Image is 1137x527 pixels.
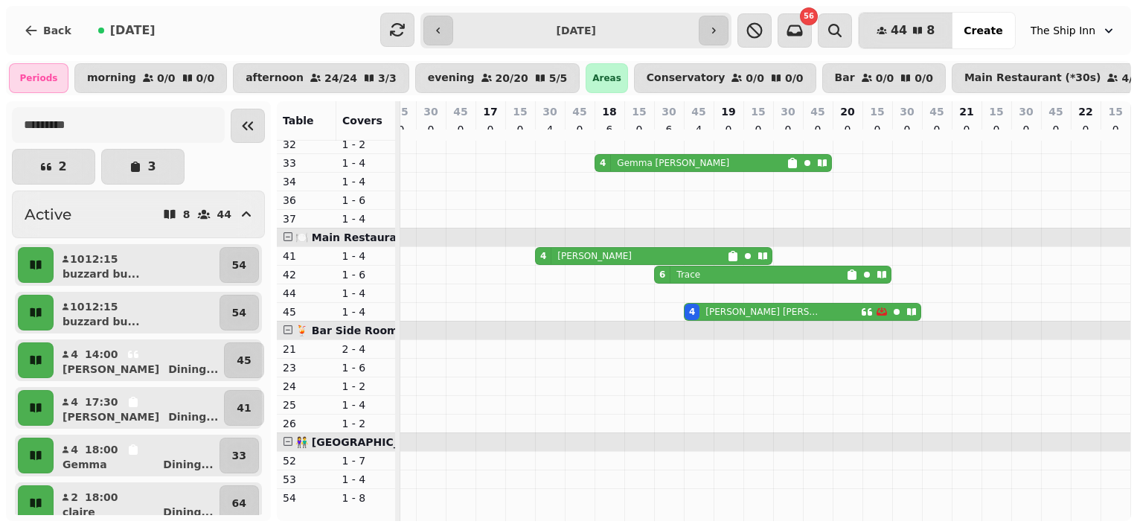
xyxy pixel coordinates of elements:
p: 0 [425,122,437,137]
button: 1012:15buzzard bu... [57,295,217,330]
p: buzzard bu... [63,266,139,281]
p: 3 / 3 [378,73,397,83]
button: 414:00[PERSON_NAME]Dining... [57,342,221,378]
p: 0 [395,122,407,137]
h2: Active [25,204,71,225]
p: 5 / 5 [549,73,568,83]
button: 3 [101,149,185,185]
p: 0 / 0 [876,73,894,83]
p: 2 - 4 [342,342,390,357]
p: 45 [1048,104,1063,119]
p: 6 [603,122,615,137]
p: [PERSON_NAME] [PERSON_NAME] [705,306,823,318]
p: 45 [691,104,705,119]
button: Bar0/00/0 [822,63,946,93]
p: 20 / 20 [496,73,528,83]
p: 18:00 [85,490,118,505]
p: 2 [58,161,66,173]
p: Gemma [PERSON_NAME] [617,157,729,169]
button: 448 [859,13,952,48]
p: Dining ... [163,505,213,520]
p: 0 [961,122,973,137]
button: [DATE] [86,13,167,48]
button: Create [952,13,1014,48]
p: Conservatory [647,72,726,84]
p: 45 [929,104,944,119]
p: 1 - 4 [342,211,390,226]
p: 0 [574,122,586,137]
p: 0 [782,122,794,137]
p: 30 [900,104,914,119]
p: 12:15 [85,252,118,266]
p: 1 - 6 [342,360,390,375]
p: 18:00 [85,442,118,457]
p: 1 - 2 [342,137,390,152]
p: 0 [633,122,645,137]
p: 0 [931,122,943,137]
p: 0 [1020,122,1032,137]
p: 15 [513,104,527,119]
button: 2 [12,149,95,185]
p: 52 [283,453,330,468]
p: 0 [842,122,853,137]
p: 24 [283,379,330,394]
p: 30 [1019,104,1033,119]
p: afternoon [246,72,304,84]
p: 45 [453,104,467,119]
button: morning0/00/0 [74,63,227,93]
p: 53 [283,472,330,487]
p: 20 [840,104,854,119]
p: 0 [752,122,764,137]
button: Active844 [12,191,265,238]
p: 24 / 24 [324,73,357,83]
p: 4 [544,122,556,137]
p: 32 [283,137,330,152]
p: 15 [632,104,646,119]
p: 34 [283,174,330,189]
p: 25 [283,397,330,412]
p: Dining ... [168,409,218,424]
button: Back [12,13,83,48]
button: 1012:15buzzard bu... [57,247,217,283]
div: 4 [600,157,606,169]
div: Periods [9,63,68,93]
p: 15 [394,104,408,119]
p: 1 - 6 [342,267,390,282]
p: 0 [990,122,1002,137]
p: 15 [870,104,884,119]
button: 54 [220,295,259,330]
span: Covers [342,115,382,127]
p: 26 [283,416,330,431]
p: 33 [283,156,330,170]
button: 418:00GemmaDining... [57,438,217,473]
p: 37 [283,211,330,226]
p: 2 [70,490,79,505]
div: 6 [659,269,665,281]
p: evening [428,72,475,84]
p: buzzard bu... [63,314,139,329]
p: 8 [183,209,190,220]
p: 1 - 4 [342,286,390,301]
span: [DATE] [110,25,156,36]
p: 3 [147,161,156,173]
p: 41 [237,400,251,415]
p: Dining ... [168,362,218,377]
p: 12:15 [85,299,118,314]
span: 🍽️ Main Restaurant (*40s) [295,231,448,243]
button: 218:00claireDining... [57,485,217,521]
p: 44 [283,286,330,301]
p: 1 - 8 [342,491,390,505]
button: The Ship Inn [1022,17,1125,44]
p: 36 [283,193,330,208]
p: 44 [217,209,231,220]
p: 54 [232,305,246,320]
span: 44 [891,25,907,36]
button: evening20/205/5 [415,63,580,93]
p: 30 [542,104,557,119]
button: afternoon24/243/3 [233,63,409,93]
p: 4 [70,395,79,409]
div: 4 [689,306,695,318]
button: Conservatory0/00/0 [634,63,816,93]
p: 0 / 0 [157,73,176,83]
span: 👫 [GEOGRAPHIC_DATA] [295,436,434,448]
